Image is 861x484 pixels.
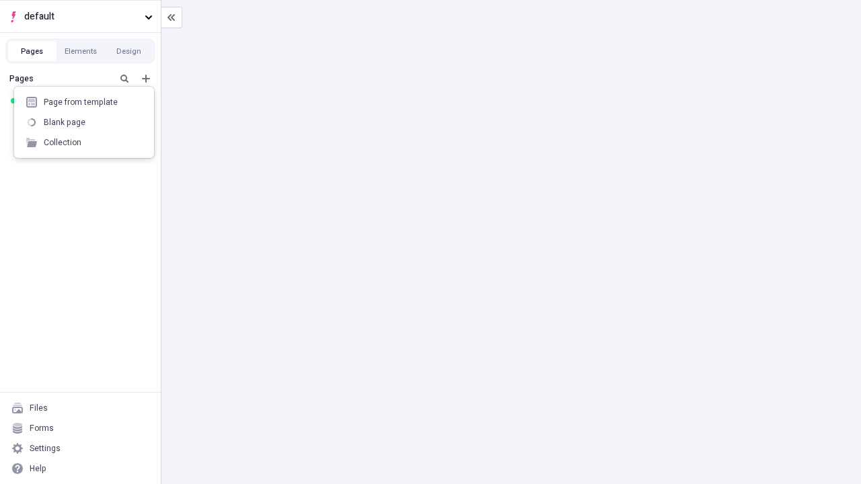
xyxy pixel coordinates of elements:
div: Help [30,463,46,474]
div: Settings [30,443,61,454]
button: Elements [57,41,105,61]
button: Design [105,41,153,61]
span: default [24,9,139,24]
div: Blank page [44,117,85,128]
div: Files [30,403,48,413]
div: Forms [30,423,54,434]
div: Pages [9,73,111,84]
div: Page from template [44,97,118,108]
button: Add new [138,71,154,87]
div: Collection [44,137,81,148]
button: Pages [8,41,57,61]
